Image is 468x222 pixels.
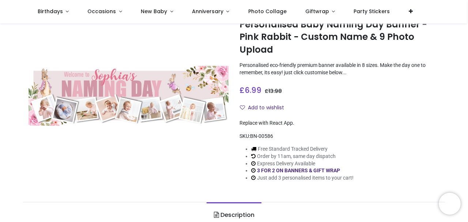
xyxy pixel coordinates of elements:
button: Add to wishlistAdd to wishlist [239,102,290,114]
span: Photo Collage [248,8,287,15]
img: Personalised Baby Naming Day Banner - Pink Rabbit - Custom Name & 9 Photo Upload [29,66,229,126]
span: New Baby [141,8,167,15]
li: Express Delivery Available [251,160,354,168]
span: Giftwrap [305,8,329,15]
div: SKU: [239,133,439,140]
iframe: Brevo live chat [439,193,461,215]
span: £ [265,87,282,95]
div: Replace with React App. [239,120,439,127]
li: Free Standard Tracked Delivery [251,146,354,153]
span: £ [239,85,261,95]
span: Occasions [87,8,116,15]
i: Add to wishlist [240,105,245,110]
h1: Personalised Baby Naming Day Banner - Pink Rabbit - Custom Name & 9 Photo Upload [239,18,439,56]
p: Personalised eco-friendly premium banner available in 8 sizes. Make the day one to remember, its ... [239,62,439,76]
li: Order by 11am, same day dispatch [251,153,354,160]
span: Anniversary [192,8,223,15]
span: 13.98 [268,87,282,95]
span: Birthdays [38,8,63,15]
li: Just add 3 personalised items to your cart! [251,174,354,182]
span: 6.99 [245,85,261,95]
span: Party Stickers [354,8,390,15]
a: 3 FOR 2 ON BANNERS & GIFT WRAP [257,168,340,173]
span: BN-00586 [250,133,273,139]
